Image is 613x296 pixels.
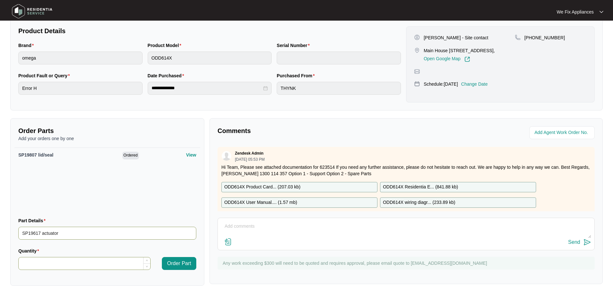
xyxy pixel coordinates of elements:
[277,42,312,49] label: Serial Number
[218,126,402,135] p: Comments
[18,227,196,240] input: Part Details
[414,69,420,74] img: map-pin
[424,47,495,54] p: Main House [STREET_ADDRESS],
[18,26,401,35] p: Product Details
[18,52,143,64] input: Brand
[222,151,231,161] img: user.svg
[568,239,580,245] div: Send
[224,238,232,246] img: file-attachment-doc.svg
[583,238,591,246] img: send-icon.svg
[599,10,603,14] img: dropdown arrow
[148,52,272,64] input: Product Model
[143,257,150,263] span: Increase Value
[557,9,594,15] p: We Fix Appliances
[148,42,184,49] label: Product Model
[143,263,150,270] span: Decrease Value
[152,85,262,91] input: Date Purchased
[122,152,139,159] span: Ordered
[277,52,401,64] input: Serial Number
[10,2,55,21] img: residentia service logo
[424,56,470,62] a: Open Google Map
[424,81,458,87] p: Schedule: [DATE]
[146,265,148,268] span: down
[18,42,36,49] label: Brand
[19,257,150,270] input: Quantity
[515,34,521,40] img: map-pin
[148,72,187,79] label: Date Purchased
[235,158,265,161] p: [DATE] 05:53 PM
[534,129,591,137] input: Add Agent Work Order No.
[18,248,42,254] label: Quantity
[186,152,196,158] p: View
[18,135,196,142] p: Add your orders one by one
[18,72,72,79] label: Product Fault or Query
[18,152,53,158] span: SP19807 lid/seal
[383,199,455,206] p: ODD614X wiring diagr... ( 233.89 kb )
[277,82,401,95] input: Purchased From
[162,257,196,270] button: Order Part
[235,151,264,156] p: Zendesk Admin
[414,34,420,40] img: user-pin
[223,260,591,266] p: Any work exceeding $300 will need to be quoted and requires approval, please email quote to [EMAI...
[424,34,488,41] p: [PERSON_NAME] - Site contact
[18,126,196,135] p: Order Parts
[568,238,591,247] button: Send
[221,164,591,177] p: Hi Team, Please see attached documentation for 623514 If you need any further assistance, please ...
[383,184,458,191] p: ODD614X Residentia E... ( 841.88 kb )
[414,81,420,87] img: map-pin
[18,82,143,95] input: Product Fault or Query
[224,199,297,206] p: ODD614X User Manual.... ( 1.57 mb )
[146,259,148,262] span: up
[414,47,420,53] img: map-pin
[224,184,301,191] p: ODD614X Product Card... ( 207.03 kb )
[18,217,48,224] label: Part Details
[525,34,565,41] p: [PHONE_NUMBER]
[167,260,191,267] span: Order Part
[461,81,488,87] p: Change Date
[464,56,470,62] img: Link-External
[277,72,317,79] label: Purchased From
